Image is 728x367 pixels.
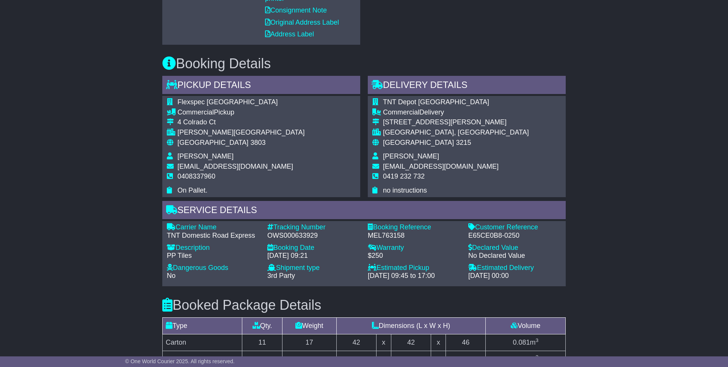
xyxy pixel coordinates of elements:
span: © One World Courier 2025. All rights reserved. [125,358,235,364]
div: [GEOGRAPHIC_DATA], [GEOGRAPHIC_DATA] [383,129,529,137]
div: Domain Overview [30,49,68,53]
span: TNT Depot [GEOGRAPHIC_DATA] [383,98,489,106]
sup: 3 [535,337,538,343]
div: v 4.0.25 [21,12,37,18]
td: Carton [163,334,242,351]
div: Warranty [368,244,461,252]
div: Shipment type [267,264,360,272]
span: no instructions [383,187,427,194]
span: [PERSON_NAME] [383,152,439,160]
span: 0.081 [513,339,530,346]
span: [EMAIL_ADDRESS][DOMAIN_NAME] [383,163,499,170]
div: [DATE] 00:00 [468,272,561,280]
span: Commercial [383,108,419,116]
div: Customer Reference [468,223,561,232]
img: logo_orange.svg [12,12,18,18]
div: Domain: [DOMAIN_NAME] [20,20,83,26]
h3: Booked Package Details [162,298,566,313]
td: Qty. [242,317,282,334]
span: Commercial [177,108,214,116]
a: Consignment Note [265,6,327,14]
div: Booking Date [267,244,360,252]
div: PP Tiles [167,252,260,260]
div: Delivery Details [368,76,566,96]
div: [DATE] 09:45 to 17:00 [368,272,461,280]
div: Description [167,244,260,252]
a: Address Label [265,30,314,38]
span: [GEOGRAPHIC_DATA] [383,139,454,146]
td: x [376,334,391,351]
td: Weight [282,317,336,334]
div: MEL763158 [368,232,461,240]
div: Delivery [383,108,529,117]
span: Flexspec [GEOGRAPHIC_DATA] [177,98,278,106]
div: Service Details [162,201,566,221]
div: Dangerous Goods [167,264,260,272]
div: Tracking Number [267,223,360,232]
div: No Declared Value [468,252,561,260]
span: 3803 [250,139,265,146]
img: website_grey.svg [12,20,18,26]
div: Estimated Delivery [468,264,561,272]
div: E65CE0B8-0250 [468,232,561,240]
span: On Pallet. [177,187,207,194]
span: [EMAIL_ADDRESS][DOMAIN_NAME] [177,163,293,170]
div: [PERSON_NAME][GEOGRAPHIC_DATA] [177,129,304,137]
div: $250 [368,252,461,260]
div: TNT Domestic Road Express [167,232,260,240]
div: 4 Colrado Ct [177,118,304,127]
td: 42 [336,334,376,351]
span: No [167,272,176,279]
div: OWS000633929 [267,232,360,240]
span: 3215 [456,139,471,146]
div: [STREET_ADDRESS][PERSON_NAME] [383,118,529,127]
span: [GEOGRAPHIC_DATA] [177,139,248,146]
img: tab_domain_overview_orange.svg [22,48,28,54]
div: [DATE] 09:21 [267,252,360,260]
td: 46 [446,334,486,351]
a: Original Address Label [265,19,339,26]
span: 0419 232 732 [383,173,425,180]
div: Pickup [177,108,304,117]
div: Keywords by Traffic [85,49,125,53]
sup: 3 [535,354,538,360]
td: Type [163,317,242,334]
div: Booking Reference [368,223,461,232]
span: 3rd Party [267,272,295,279]
td: m [486,334,566,351]
span: 0.049 [513,355,530,363]
div: Estimated Pickup [368,264,461,272]
span: 0408337960 [177,173,215,180]
span: [PERSON_NAME] [177,152,234,160]
td: 42 [391,334,431,351]
div: Pickup Details [162,76,360,96]
td: 17 [282,334,336,351]
td: Volume [486,317,566,334]
h3: Booking Details [162,56,566,71]
td: Dimensions (L x W x H) [336,317,486,334]
div: Carrier Name [167,223,260,232]
div: Declared Value [468,244,561,252]
img: tab_keywords_by_traffic_grey.svg [77,48,83,54]
td: x [431,334,446,351]
td: 11 [242,334,282,351]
